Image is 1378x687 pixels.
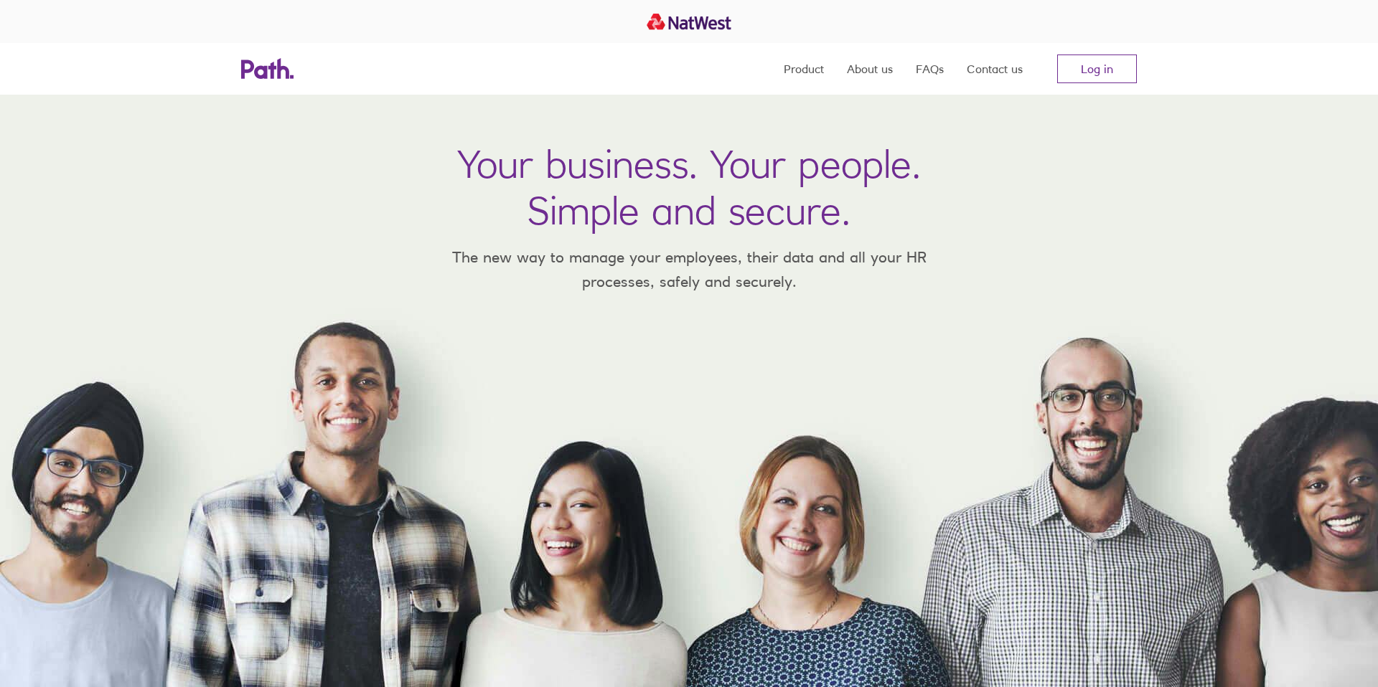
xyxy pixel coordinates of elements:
a: Product [784,43,824,95]
a: FAQs [916,43,944,95]
a: About us [847,43,893,95]
a: Contact us [967,43,1023,95]
a: Log in [1057,55,1137,83]
h1: Your business. Your people. Simple and secure. [457,141,921,234]
p: The new way to manage your employees, their data and all your HR processes, safely and securely. [431,245,947,293]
